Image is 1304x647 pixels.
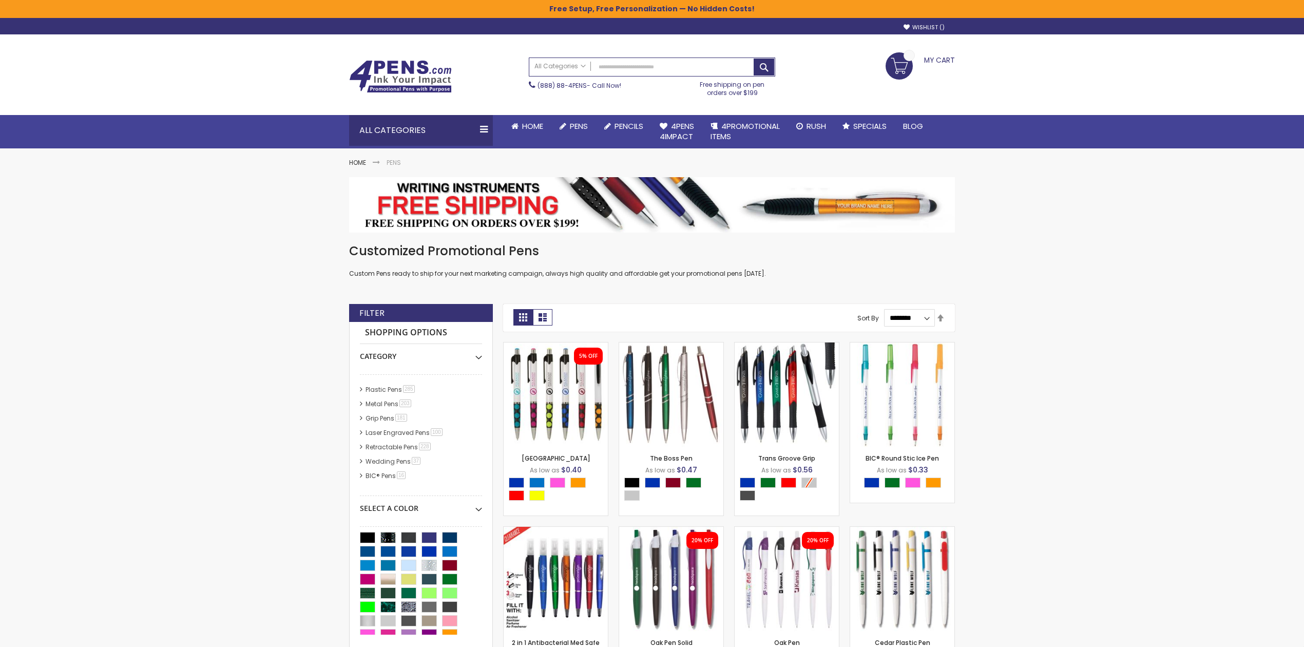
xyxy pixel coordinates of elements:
[774,638,800,647] a: Oak Pen
[692,537,713,544] div: 20% OFF
[781,478,796,488] div: Red
[864,478,879,488] div: Blue
[431,428,443,436] span: 100
[807,537,829,544] div: 20% OFF
[850,342,954,447] img: BIC® Round Stic Ice Pen
[561,465,582,475] span: $0.40
[866,454,939,463] a: BIC® Round Stic Ice Pen
[349,243,955,259] h1: Customized Promotional Pens
[403,385,415,393] span: 285
[570,121,588,131] span: Pens
[504,526,608,535] a: 2 in 1 Antibacterial Med Safe Spray / Twist Stylus Pen
[419,443,431,450] span: 228
[522,121,543,131] span: Home
[624,478,640,488] div: Black
[504,342,608,447] img: New Orleans Pen
[529,58,591,75] a: All Categories
[702,115,788,148] a: 4PROMOTIONALITEMS
[665,478,681,488] div: Burgundy
[349,243,955,278] div: Custom Pens ready to ship for your next marketing campaign, always high quality and affordable ge...
[735,526,839,535] a: Oak Pen
[650,638,693,647] a: Oak Pen Solid
[689,77,776,97] div: Free shipping on pen orders over $199
[534,62,586,70] span: All Categories
[735,527,839,631] img: Oak Pen
[349,158,366,167] a: Home
[509,490,524,501] div: Red
[397,471,406,479] span: 16
[538,81,621,90] span: - Call Now!
[677,465,697,475] span: $0.47
[363,385,418,394] a: Plastic Pens285
[735,342,839,351] a: Trans Groove Grip
[363,428,446,437] a: Laser Engraved Pens100
[360,344,482,361] div: Category
[363,457,424,466] a: Wedding Pens37
[908,465,928,475] span: $0.33
[885,478,900,488] div: Green
[760,478,776,488] div: Green
[615,121,643,131] span: Pencils
[363,414,411,423] a: Grip Pens181
[529,490,545,501] div: Yellow
[740,478,755,488] div: Blue
[363,443,434,451] a: Retractable Pens228
[412,457,420,465] span: 37
[740,478,839,503] div: Select A Color
[399,399,411,407] span: 203
[834,115,895,138] a: Specials
[645,478,660,488] div: Blue
[758,454,815,463] a: Trans Groove Grip
[864,478,946,490] div: Select A Color
[349,115,493,146] div: All Categories
[660,121,694,142] span: 4Pens 4impact
[360,322,482,344] strong: Shopping Options
[905,478,921,488] div: Pink
[522,454,590,463] a: [GEOGRAPHIC_DATA]
[570,478,586,488] div: Orange
[619,527,723,631] img: Oak Pen Solid
[895,115,931,138] a: Blog
[651,115,702,148] a: 4Pens4impact
[788,115,834,138] a: Rush
[807,121,826,131] span: Rush
[363,471,409,480] a: BIC® Pens16
[645,466,675,474] span: As low as
[875,638,930,647] a: Cedar Plastic Pen
[650,454,693,463] a: The Boss Pen
[619,342,723,447] img: The Boss Pen
[360,496,482,513] div: Select A Color
[349,60,452,93] img: 4Pens Custom Pens and Promotional Products
[624,490,640,501] div: Silver
[877,466,907,474] span: As low as
[513,309,533,326] strong: Grid
[395,414,407,422] span: 181
[903,121,923,131] span: Blog
[904,24,945,31] a: Wishlist
[735,342,839,447] img: Trans Groove Grip
[619,526,723,535] a: Oak Pen Solid
[579,353,598,360] div: 5% OFF
[793,465,813,475] span: $0.56
[857,313,879,322] label: Sort By
[850,526,954,535] a: Cedar Plastic Pen
[850,342,954,351] a: BIC® Round Stic Ice Pen
[686,478,701,488] div: Green
[509,478,608,503] div: Select A Color
[504,527,608,631] img: 2 in 1 Antibacterial Med Safe Spray / Twist Stylus Pen
[761,466,791,474] span: As low as
[529,478,545,488] div: Blue Light
[530,466,560,474] span: As low as
[850,527,954,631] img: Cedar Plastic Pen
[509,478,524,488] div: Blue
[853,121,887,131] span: Specials
[349,177,955,233] img: Pens
[503,115,551,138] a: Home
[926,478,941,488] div: Orange
[711,121,780,142] span: 4PROMOTIONAL ITEMS
[538,81,587,90] a: (888) 88-4PENS
[387,158,401,167] strong: Pens
[619,342,723,351] a: The Boss Pen
[740,490,755,501] div: Smoke
[551,115,596,138] a: Pens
